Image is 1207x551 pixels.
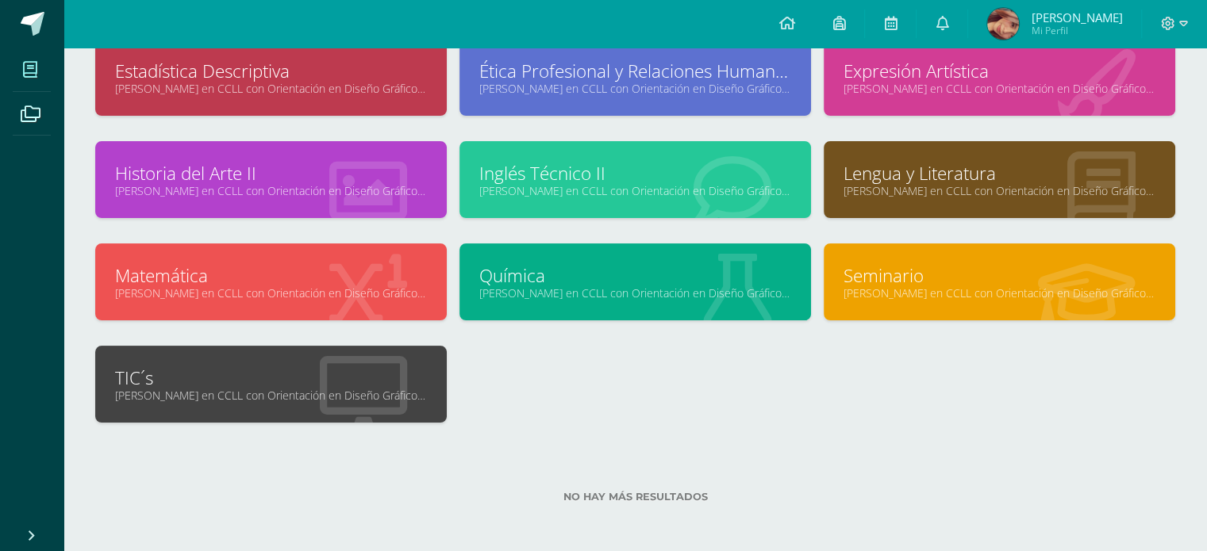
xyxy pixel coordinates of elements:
a: [PERSON_NAME] en CCLL con Orientación en Diseño Gráfico "A" [479,81,791,96]
a: Estadística Descriptiva [115,59,427,83]
a: [PERSON_NAME] en CCLL con Orientación en Diseño Gráfico "A" [479,285,791,300]
a: Historia del Arte II [115,161,427,186]
a: [PERSON_NAME] en CCLL con Orientación en Diseño Gráfico "A" [115,183,427,198]
a: [PERSON_NAME] en CCLL con Orientación en Diseño Gráfico "A" [844,81,1155,96]
a: Matemática [115,263,427,288]
label: No hay más resultados [95,491,1175,503]
span: Mi Perfil [1031,24,1122,37]
a: Química [479,263,791,288]
a: Ética Profesional y Relaciones Humanas [479,59,791,83]
a: Expresión Artística [844,59,1155,83]
a: [PERSON_NAME] en CCLL con Orientación en Diseño Gráfico "A" [479,183,791,198]
a: [PERSON_NAME] en CCLL con Orientación en Diseño Gráfico "A" [115,81,427,96]
a: [PERSON_NAME] en CCLL con Orientación en Diseño Gráfico "A" [115,388,427,403]
a: TIC´s [115,365,427,390]
span: [PERSON_NAME] [1031,10,1122,25]
a: [PERSON_NAME] en CCLL con Orientación en Diseño Gráfico "A" [844,285,1155,300]
a: Lengua y Literatura [844,161,1155,186]
a: Seminario [844,263,1155,288]
a: [PERSON_NAME] en CCLL con Orientación en Diseño Gráfico "A" [844,183,1155,198]
img: 10b91017f80ea0b81e08c56e10e6add2.png [987,8,1019,40]
a: [PERSON_NAME] en CCLL con Orientación en Diseño Gráfico "A" [115,285,427,300]
a: Inglés Técnico II [479,161,791,186]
